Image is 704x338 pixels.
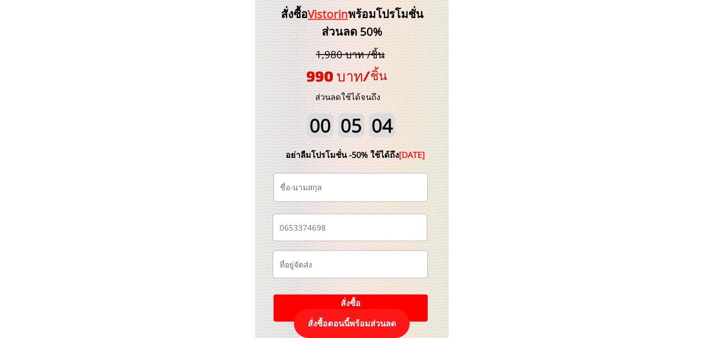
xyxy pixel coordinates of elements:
[303,90,393,104] h3: ส่วนลดใช้ได้จนถึง
[268,294,432,323] p: สั่งซื้อ พร้อมรับข้อเสนอพิเศษ
[272,148,439,162] div: อย่าลืมโปรโมชั่น -50% ใช้ได้ถึง
[306,67,363,84] span: 990 บาท
[308,6,348,21] span: Vistorin
[277,214,423,241] input: เบอร์โทรศัพท์
[316,47,385,61] span: 1,980 บาท /ชิ้น
[399,149,425,160] span: [DATE]
[294,309,410,338] p: สั่งซื้อตอนนี้พร้อมส่วนลด
[363,68,387,82] span: /ชิ้น
[277,251,423,278] input: ที่อยู่จัดส่ง
[265,5,439,41] h3: สั่งซื้อ พร้อมโปรโมชั่นส่วนลด 50%
[278,174,424,201] input: ชื่อ-นามสกุล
